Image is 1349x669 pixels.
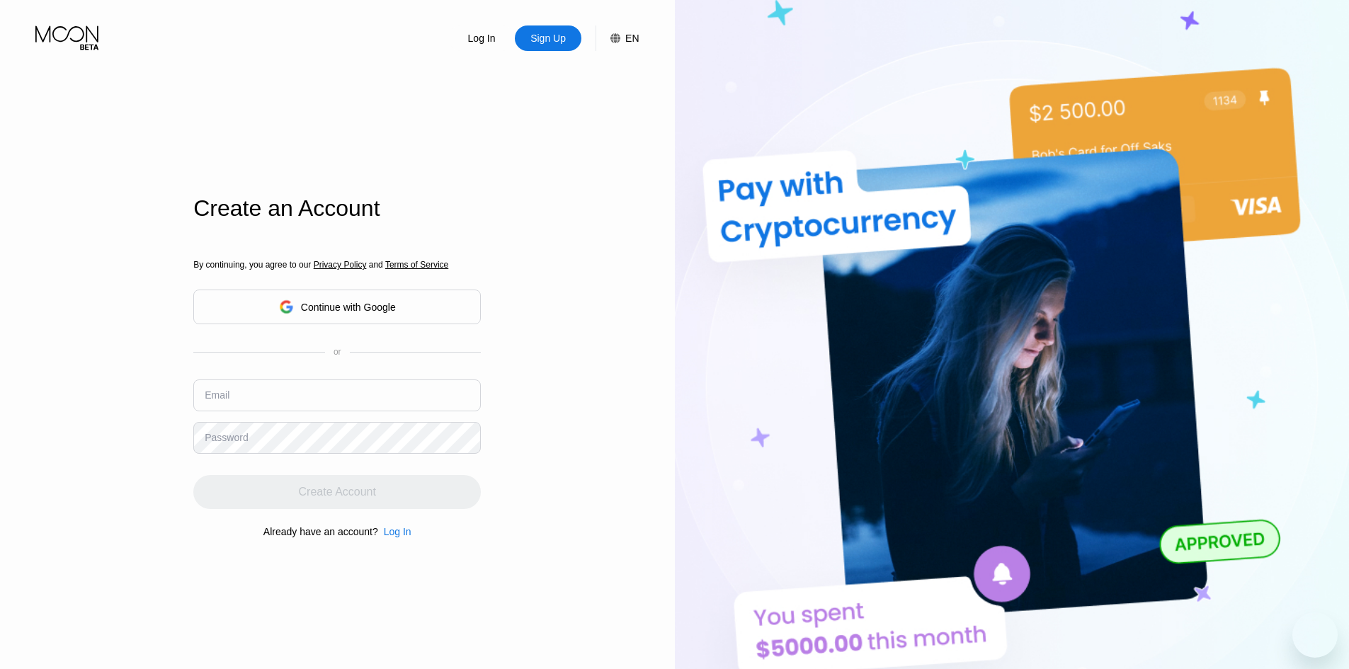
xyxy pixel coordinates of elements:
div: Password [205,432,248,443]
iframe: Button to launch messaging window [1292,612,1338,658]
div: Sign Up [529,31,567,45]
div: Sign Up [515,25,581,51]
div: Already have an account? [263,526,378,537]
div: Log In [378,526,411,537]
div: Email [205,389,229,401]
div: Log In [467,31,497,45]
span: Privacy Policy [314,260,367,270]
div: or [334,347,341,357]
div: EN [625,33,639,44]
span: Terms of Service [385,260,448,270]
div: Create an Account [193,195,481,222]
span: and [366,260,385,270]
div: Log In [448,25,515,51]
div: By continuing, you agree to our [193,260,481,270]
div: Log In [384,526,411,537]
div: Continue with Google [301,302,396,313]
div: EN [596,25,639,51]
div: Continue with Google [193,290,481,324]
